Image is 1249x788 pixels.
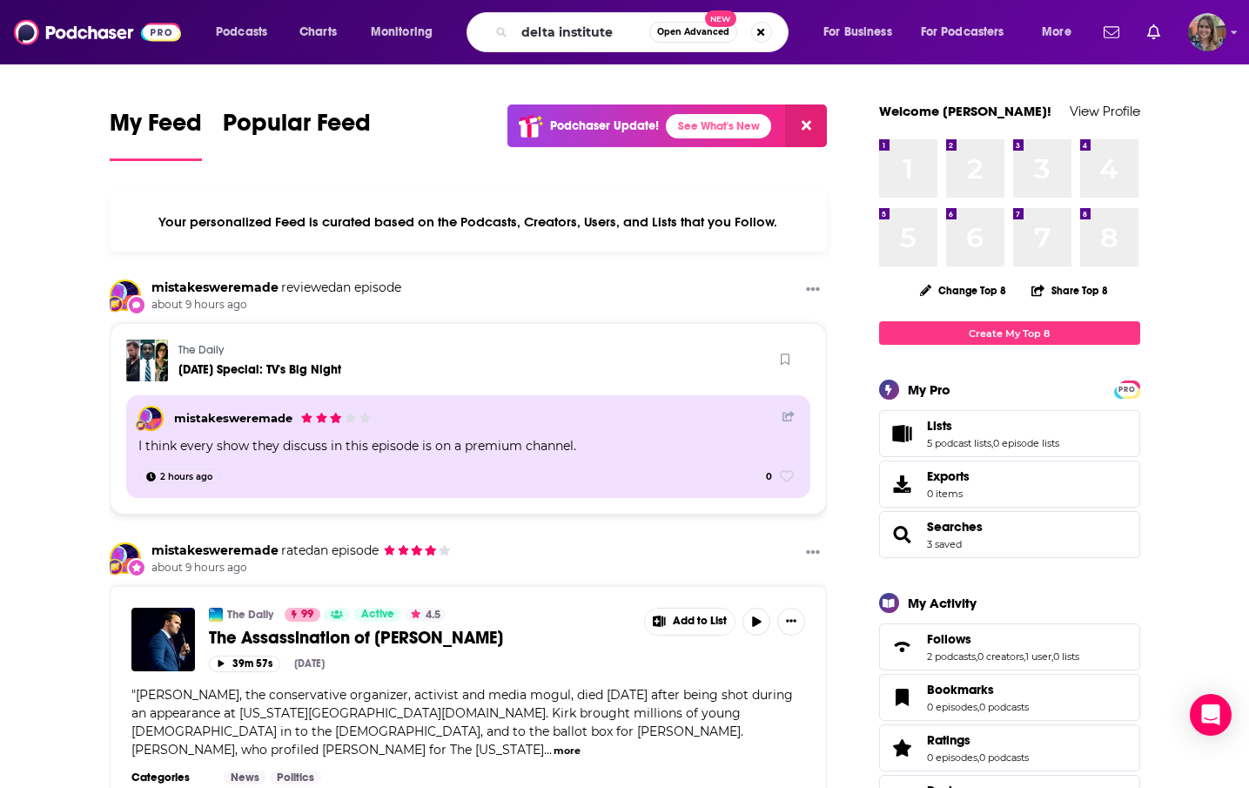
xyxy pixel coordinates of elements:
[885,522,920,547] a: Searches
[140,407,162,429] img: mistakesweremade
[178,343,224,357] a: The Daily
[359,18,455,46] button: open menu
[927,751,977,764] a: 0 episodes
[1117,382,1138,395] a: PRO
[977,701,979,713] span: ,
[227,608,273,622] a: The Daily
[927,650,976,663] a: 2 podcasts
[209,608,223,622] a: The Daily
[927,682,1029,697] a: Bookmarks
[1042,20,1071,44] span: More
[799,542,827,564] button: Show More Button
[299,20,337,44] span: Charts
[514,18,649,46] input: Search podcasts, credits, & more...
[1190,694,1232,736] div: Open Intercom Messenger
[151,561,452,576] span: about 9 hours ago
[823,20,892,44] span: For Business
[879,674,1140,721] span: Bookmarks
[151,280,279,295] a: mistakesweremade
[1024,650,1025,663] span: ,
[799,280,827,301] button: Show More Button
[885,635,920,659] a: Follows
[1031,273,1109,307] button: Share Top 8
[885,685,920,710] a: Bookmarks
[908,595,977,611] div: My Activity
[299,407,372,428] div: mistakesweremade's Rating: 3 out of 5
[976,650,977,663] span: ,
[209,627,503,649] span: The Assassination of [PERSON_NAME]
[285,608,320,622] a: 99
[811,18,914,46] button: open menu
[14,16,181,49] img: Podchaser - Follow, Share and Rate Podcasts
[991,437,993,449] span: ,
[106,558,124,576] img: User Badge Icon
[782,410,795,423] a: Share Button
[927,468,970,484] span: Exports
[927,631,971,647] span: Follows
[1051,650,1053,663] span: ,
[174,411,292,425] a: mistakesweremade
[979,701,1029,713] a: 0 podcasts
[927,519,983,535] a: Searches
[279,542,379,558] span: an episode
[204,18,290,46] button: open menu
[657,28,729,37] span: Open Advanced
[371,20,433,44] span: Monitoring
[288,18,347,46] a: Charts
[483,12,805,52] div: Search podcasts, credits, & more...
[921,20,1004,44] span: For Podcasters
[224,771,266,785] a: News
[138,469,220,483] a: 2 hours ago
[151,298,401,313] span: about 9 hours ago
[131,608,195,671] img: The Assassination of Charlie Kirk
[879,103,1051,119] a: Welcome [PERSON_NAME]!
[705,10,736,27] span: New
[111,281,139,309] a: mistakesweremade
[927,732,1029,748] a: Ratings
[1097,17,1126,47] a: Show notifications dropdown
[1188,13,1226,51] img: User Profile
[110,192,828,252] div: Your personalized Feed is curated based on the Podcasts, Creators, Users, and Lists that you Follow.
[131,687,793,758] span: [PERSON_NAME], the conservative organizer, activist and media mogul, died [DATE] after being shot...
[126,340,168,381] img: Sunday Special: TV's Big Night
[550,118,659,133] p: Podchaser Update!
[885,736,920,760] a: Ratings
[766,469,772,485] span: 0
[1053,650,1079,663] a: 0 lists
[406,608,446,622] button: 4.5
[1025,650,1051,663] a: 1 user
[1188,13,1226,51] button: Show profile menu
[927,538,962,550] a: 3 saved
[111,544,139,572] a: mistakesweremade
[879,623,1140,670] span: Follows
[879,724,1140,771] span: Ratings
[131,771,210,785] h3: Categories
[1188,13,1226,51] span: Logged in as annatolios
[927,701,977,713] a: 0 episodes
[927,418,952,434] span: Lists
[927,418,1059,434] a: Lists
[977,751,979,764] span: ,
[649,22,737,43] button: Open AdvancedNew
[885,472,920,496] span: Exports
[927,631,1079,647] a: Follows
[127,295,146,314] div: New Review
[910,18,1030,46] button: open menu
[777,608,805,636] button: Show More Button
[151,280,401,296] div: an episode
[106,295,124,313] img: User Badge Icon
[354,608,401,622] a: Active
[135,420,146,431] img: User Badge Icon
[927,682,994,697] span: Bookmarks
[666,114,771,138] a: See What's New
[110,108,202,161] a: My Feed
[382,544,451,557] span: mistakesweremade's Rating: 4 out of 5
[138,436,800,455] div: I think every show they discuss in this episode is on a premium channel.
[178,362,341,377] a: Sunday Special: TV's Big Night
[361,606,394,623] span: Active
